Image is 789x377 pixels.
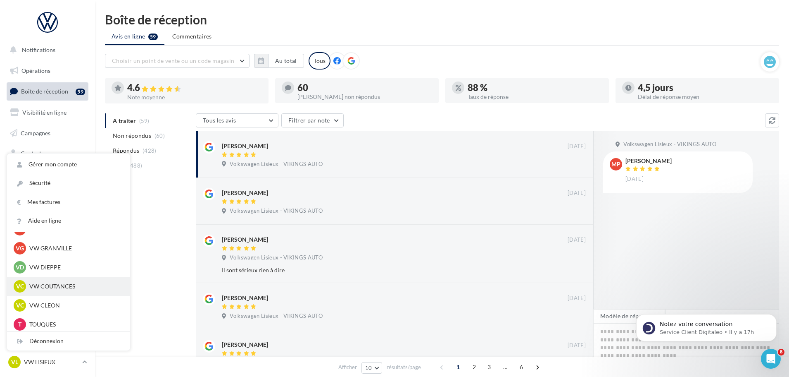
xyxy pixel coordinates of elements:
[7,155,130,174] a: Gérer mon compte
[568,342,586,349] span: [DATE]
[5,166,90,183] a: Médiathèque
[338,363,357,371] span: Afficher
[16,263,24,271] span: VD
[113,132,151,140] span: Non répondus
[127,94,262,100] div: Note moyenne
[281,113,344,127] button: Filtrer par note
[468,94,602,100] div: Taux de réponse
[143,147,157,154] span: (428)
[611,160,620,168] span: MP
[29,263,120,271] p: VW DIEPPE
[230,254,323,262] span: Volkswagen Lisieux - VIKINGS AUTO
[387,363,421,371] span: résultats/page
[222,142,268,150] div: [PERSON_NAME]
[638,83,772,92] div: 4,5 jours
[254,54,304,68] button: Au total
[309,52,330,70] div: Tous
[105,54,250,68] button: Choisir un point de vente ou un code magasin
[21,129,50,136] span: Campagnes
[268,54,304,68] button: Au total
[230,312,323,320] span: Volkswagen Lisieux - VIKINGS AUTO
[761,349,781,369] iframe: Intercom live chat
[5,41,87,59] button: Notifications
[568,236,586,244] span: [DATE]
[22,109,67,116] span: Visibilité en ligne
[623,141,716,148] span: Volkswagen Lisieux - VIKINGS AUTO
[29,244,120,252] p: VW GRANVILLE
[230,207,323,215] span: Volkswagen Lisieux - VIKINGS AUTO
[29,320,120,329] p: TOUQUES
[105,13,779,26] div: Boîte de réception
[5,234,90,259] a: Campagnes DataOnDemand
[21,67,50,74] span: Opérations
[625,175,644,183] span: [DATE]
[7,174,130,192] a: Sécurité
[172,32,212,41] span: Commentaires
[468,360,481,374] span: 2
[624,297,789,355] iframe: Intercom notifications message
[76,89,85,95] div: 59
[22,46,55,53] span: Notifications
[196,113,278,127] button: Tous les avis
[593,309,665,323] button: Modèle de réponse
[5,145,90,162] a: Contacts
[222,341,268,349] div: [PERSON_NAME]
[5,62,90,79] a: Opérations
[24,358,79,366] p: VW LISIEUX
[638,94,772,100] div: Délai de réponse moyen
[128,162,143,169] span: (488)
[499,360,512,374] span: ...
[222,266,532,274] div: Il sont sérieux rien à dire
[297,83,432,92] div: 60
[7,211,130,230] a: Aide en ligne
[568,143,586,150] span: [DATE]
[222,235,268,244] div: [PERSON_NAME]
[21,150,44,157] span: Contacts
[16,282,24,291] span: VC
[29,301,120,310] p: VW CLEON
[297,94,432,100] div: [PERSON_NAME] non répondus
[16,244,24,252] span: VG
[29,282,120,291] p: VW COUTANCES
[7,354,88,370] a: VL VW LISIEUX
[113,146,140,155] span: Répondus
[18,320,21,329] span: T
[112,57,234,64] span: Choisir un point de vente ou un code magasin
[16,301,24,310] span: VC
[568,295,586,302] span: [DATE]
[515,360,528,374] span: 6
[778,349,784,355] span: 8
[5,104,90,121] a: Visibilité en ligne
[203,117,236,124] span: Tous les avis
[7,193,130,211] a: Mes factures
[222,189,268,197] div: [PERSON_NAME]
[5,125,90,142] a: Campagnes
[625,158,672,164] div: [PERSON_NAME]
[568,190,586,197] span: [DATE]
[11,358,18,366] span: VL
[468,83,602,92] div: 88 %
[222,294,268,302] div: [PERSON_NAME]
[154,132,165,139] span: (60)
[21,88,68,95] span: Boîte de réception
[452,360,465,374] span: 1
[230,161,323,168] span: Volkswagen Lisieux - VIKINGS AUTO
[365,365,372,371] span: 10
[127,83,262,93] div: 4.6
[5,82,90,100] a: Boîte de réception59
[5,186,90,204] a: Calendrier
[5,207,90,231] a: PLV et print personnalisable
[361,362,383,374] button: 10
[482,360,496,374] span: 3
[7,332,130,351] div: Déconnexion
